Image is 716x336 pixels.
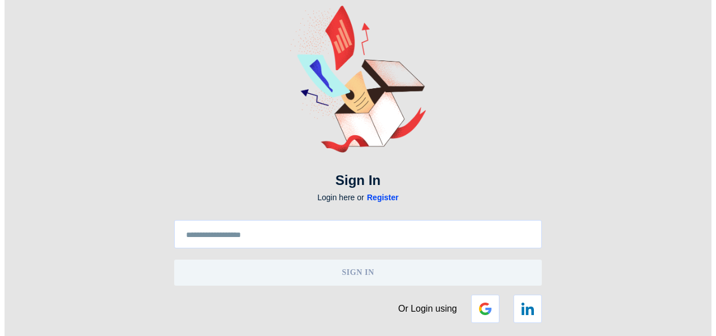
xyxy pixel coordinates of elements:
[335,173,381,188] div: Sign In
[521,303,534,315] img: linked-in.png
[290,6,426,153] img: sign-in.png
[398,304,457,314] span: Or Login using
[367,193,399,202] span: Register
[317,193,364,202] span: Login here or
[479,303,491,315] img: google.png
